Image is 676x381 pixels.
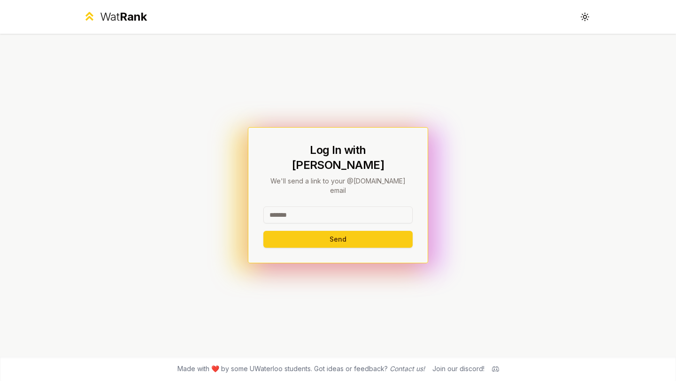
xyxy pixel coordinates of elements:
[100,9,147,24] div: Wat
[263,143,413,173] h1: Log In with [PERSON_NAME]
[83,9,147,24] a: WatRank
[120,10,147,23] span: Rank
[432,364,484,373] div: Join our discord!
[177,364,425,373] span: Made with ❤️ by some UWaterloo students. Got ideas or feedback?
[263,176,413,195] p: We'll send a link to your @[DOMAIN_NAME] email
[263,231,413,248] button: Send
[390,365,425,373] a: Contact us!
